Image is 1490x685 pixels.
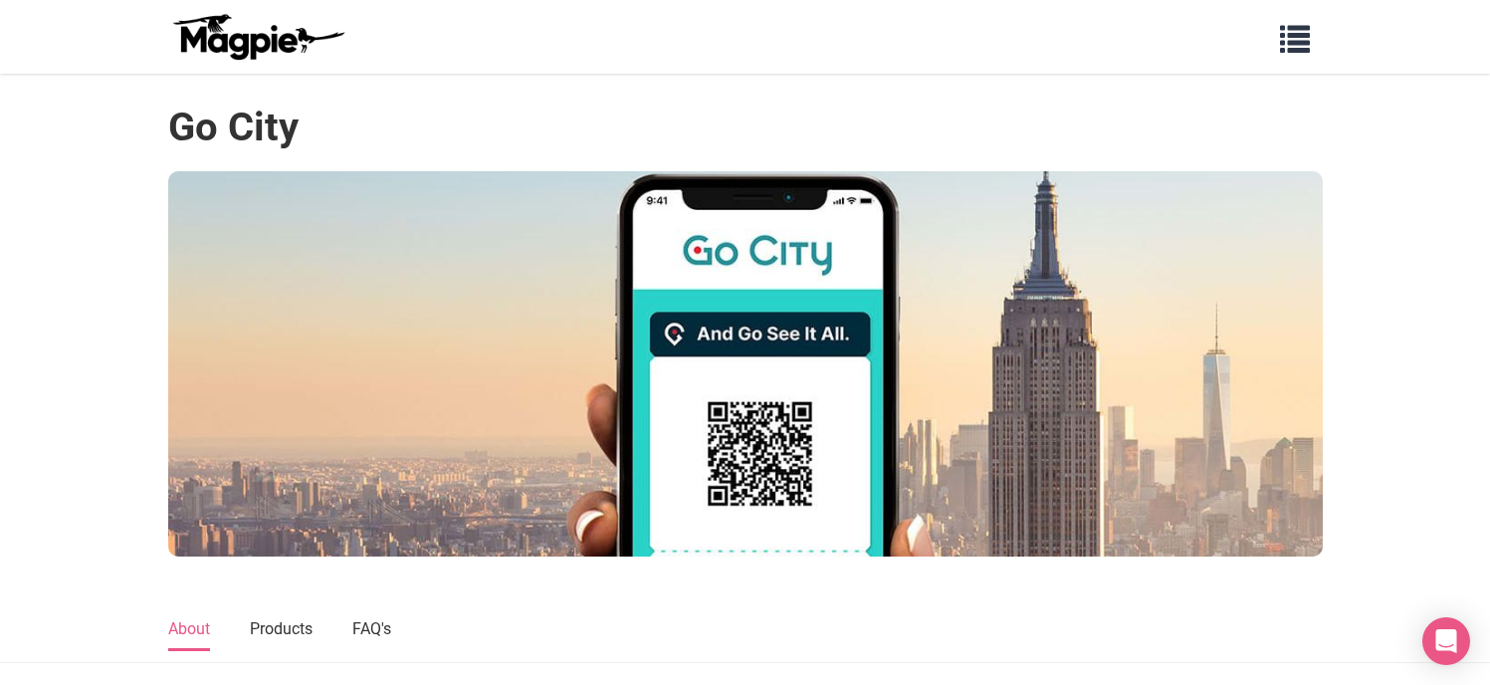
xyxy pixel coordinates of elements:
img: logo-ab69f6fb50320c5b225c76a69d11143b.png [168,13,347,61]
h1: Go City [168,104,299,151]
a: Products [250,609,313,651]
div: Open Intercom Messenger [1422,617,1470,665]
a: FAQ's [352,609,391,651]
img: Go City banner [168,171,1323,557]
a: About [168,609,210,651]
